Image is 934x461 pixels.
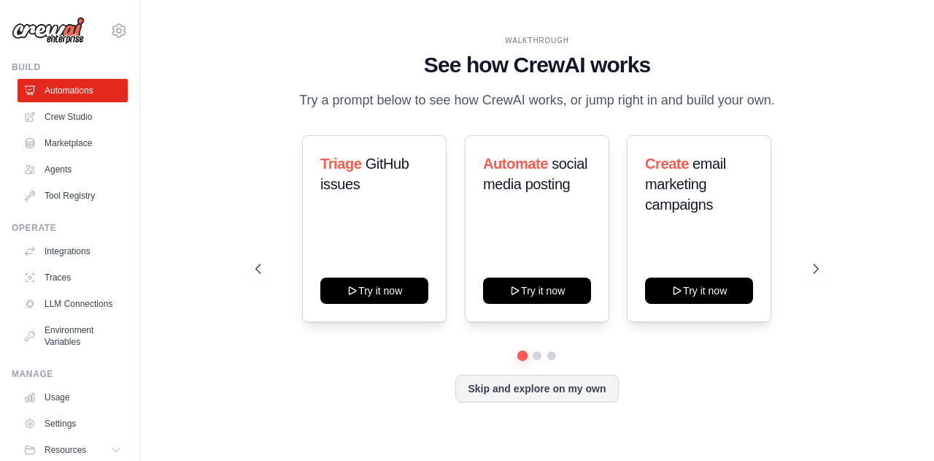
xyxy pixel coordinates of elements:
a: Agents [18,158,128,181]
h1: See how CrewAI works [255,52,818,78]
a: Environment Variables [18,319,128,354]
iframe: Chat Widget [861,391,934,461]
button: Try it now [645,278,753,304]
div: Operate [12,222,128,234]
a: Settings [18,412,128,435]
a: Tool Registry [18,184,128,207]
div: Build [12,61,128,73]
button: Try it now [320,278,428,304]
span: Automate [483,156,548,172]
a: Usage [18,386,128,409]
span: social media posting [483,156,587,192]
a: Crew Studio [18,105,128,129]
a: Automations [18,79,128,102]
img: Logo [12,17,85,45]
span: GitHub issues [320,156,409,192]
a: Integrations [18,240,128,263]
span: Resources [45,444,86,456]
span: Triage [320,156,362,172]
a: Traces [18,266,128,289]
button: Try it now [483,278,591,304]
a: Marketplace [18,132,128,155]
a: LLM Connections [18,292,128,316]
span: email marketing campaigns [645,156,726,213]
span: Create [645,156,689,172]
button: Skip and explore on my own [455,375,618,403]
p: Try a prompt below to see how CrewAI works, or jump right in and build your own. [292,90,782,111]
div: WALKTHROUGH [255,35,818,46]
div: Manage [12,368,128,380]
